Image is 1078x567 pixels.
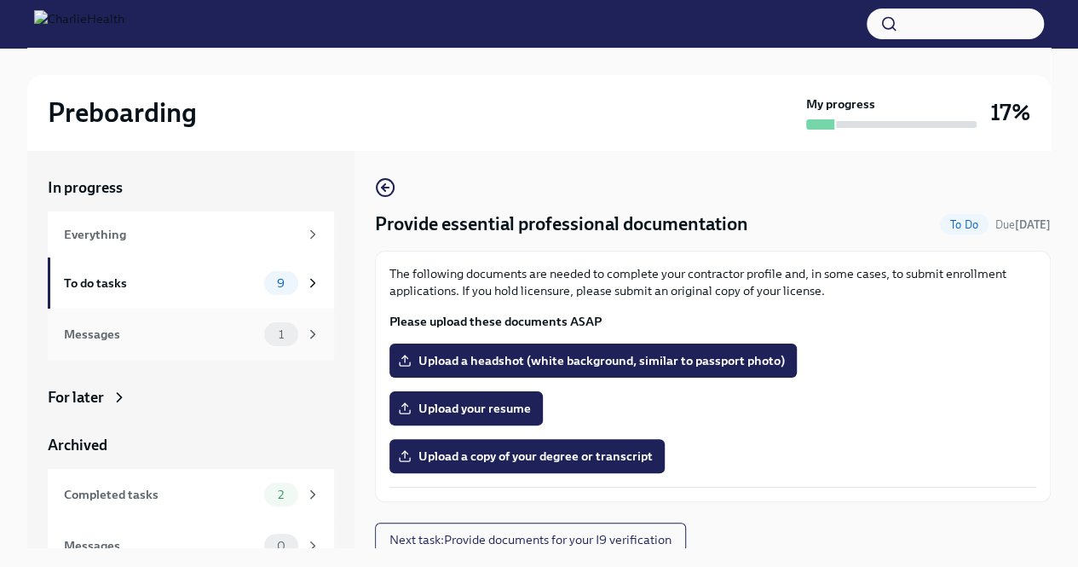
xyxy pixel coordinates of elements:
div: For later [48,387,104,408]
span: Upload a headshot (white background, similar to passport photo) [401,352,785,369]
a: Messages1 [48,309,334,360]
div: Completed tasks [64,485,257,504]
div: Messages [64,325,257,344]
span: Due [995,218,1051,231]
span: Upload your resume [401,400,531,417]
a: In progress [48,177,334,198]
span: 2 [268,489,294,501]
h2: Preboarding [48,95,197,130]
span: Upload a copy of your degree or transcript [401,448,653,465]
h3: 17% [990,97,1030,128]
p: The following documents are needed to complete your contractor profile and, in some cases, to sub... [389,265,1036,299]
button: Next task:Provide documents for your I9 verification [375,523,686,557]
strong: My progress [806,95,875,113]
a: Archived [48,435,334,455]
span: 9 [267,277,295,290]
span: To Do [940,218,989,231]
span: 0 [267,540,296,553]
a: Completed tasks2 [48,469,334,520]
h4: Provide essential professional documentation [375,211,748,237]
label: Upload a copy of your degree or transcript [389,439,665,473]
div: To do tasks [64,274,257,292]
a: To do tasks9 [48,257,334,309]
label: Upload your resume [389,391,543,425]
div: Messages [64,536,257,555]
strong: Please upload these documents ASAP [389,314,602,329]
label: Upload a headshot (white background, similar to passport photo) [389,344,797,378]
a: Everything [48,211,334,257]
span: August 17th, 2025 09:00 [995,217,1051,233]
span: Next task : Provide documents for your I9 verification [389,531,672,548]
strong: [DATE] [1015,218,1051,231]
div: Everything [64,225,298,244]
a: For later [48,387,334,408]
span: 1 [268,328,294,341]
img: CharlieHealth [34,10,124,38]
